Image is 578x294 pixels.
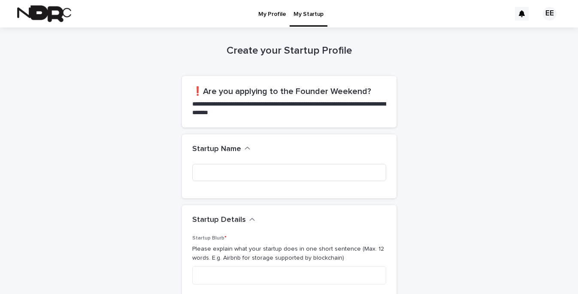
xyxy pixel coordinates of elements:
[192,236,227,241] span: Startup Blurb
[192,215,246,225] h2: Startup Details
[192,245,386,263] p: Please explain what your startup does in one short sentence (Max. 12 words. E.g. Airbnb for stora...
[192,145,251,154] button: Startup Name
[192,215,255,225] button: Startup Details
[17,5,71,22] img: fPh53EbzTSOZ76wyQ5GQ
[192,86,386,97] h2: ❗Are you applying to the Founder Weekend?
[182,45,396,57] h1: Create your Startup Profile
[192,145,241,154] h2: Startup Name
[543,7,557,21] div: EE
